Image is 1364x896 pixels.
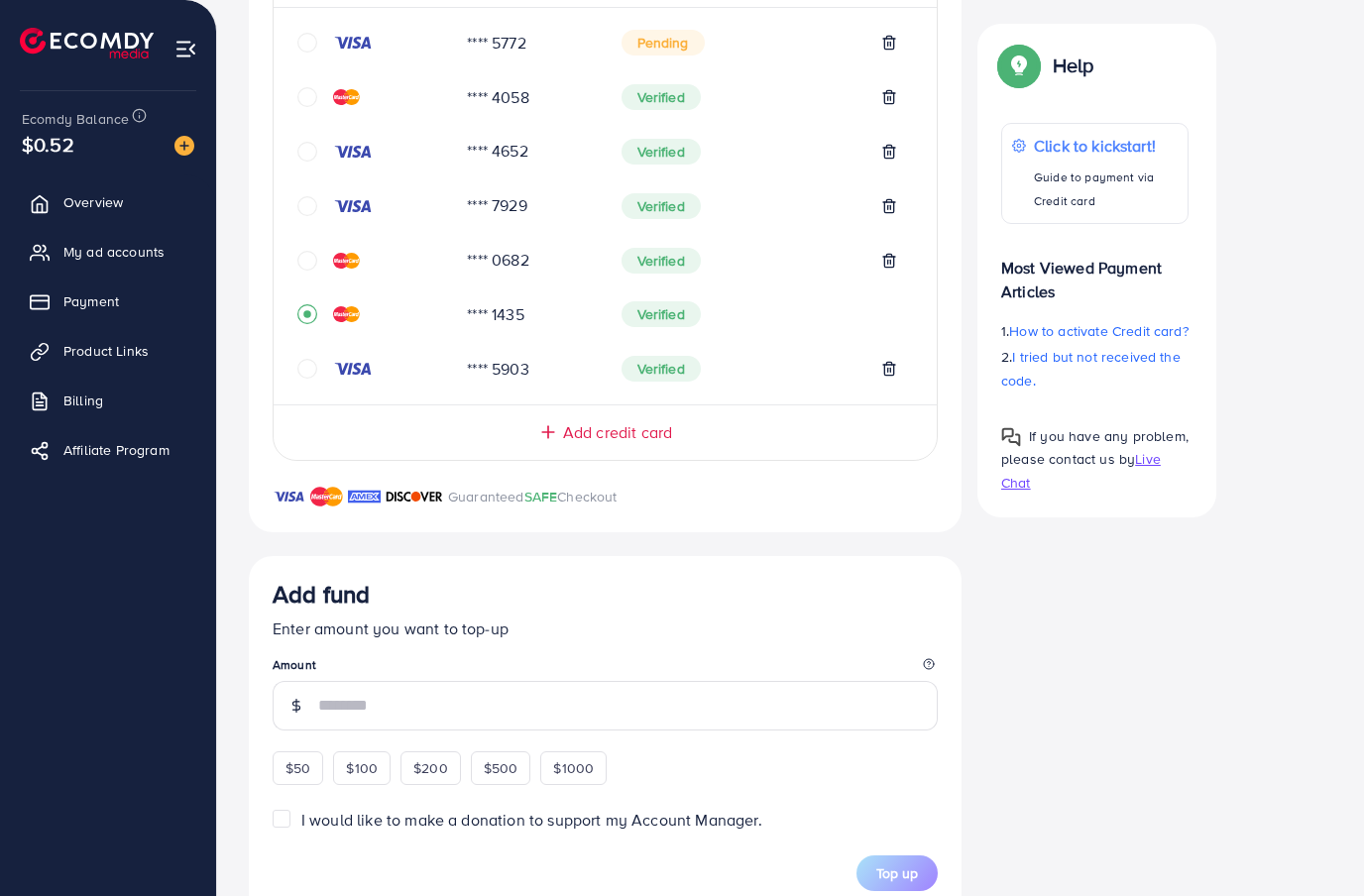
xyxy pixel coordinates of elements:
[63,440,170,460] span: Affiliate Program
[1001,427,1021,447] img: Popup guide
[15,232,201,272] a: My ad accounts
[273,656,938,681] legend: Amount
[484,758,518,778] span: $500
[346,758,378,778] span: $100
[333,198,373,214] img: credit
[297,196,317,216] svg: circle
[333,144,373,160] img: credit
[1001,319,1189,343] p: 1.
[273,580,370,609] h3: Add fund
[22,130,74,159] span: $0.52
[15,381,201,420] a: Billing
[333,253,360,269] img: credit
[273,485,305,508] img: brand
[301,809,762,831] span: I would like to make a donation to support my Account Manager.
[622,301,701,327] span: Verified
[386,485,443,508] img: brand
[622,193,701,219] span: Verified
[20,28,154,58] img: logo
[622,84,701,110] span: Verified
[15,331,201,371] a: Product Links
[297,87,317,107] svg: circle
[15,281,201,321] a: Payment
[333,361,373,377] img: credit
[63,242,165,262] span: My ad accounts
[553,758,594,778] span: $1000
[15,182,201,222] a: Overview
[63,341,149,361] span: Product Links
[273,616,938,640] p: Enter amount you want to top-up
[63,391,103,410] span: Billing
[524,487,558,506] span: SAFE
[285,758,310,778] span: $50
[1280,807,1349,881] iframe: Chat
[1001,347,1181,391] span: I tried but not received the code.
[22,109,129,129] span: Ecomdy Balance
[297,142,317,162] svg: circle
[15,430,201,470] a: Affiliate Program
[563,421,672,444] span: Add credit card
[1009,321,1188,341] span: How to activate Credit card?
[622,248,701,274] span: Verified
[1001,48,1037,83] img: Popup guide
[1001,240,1189,303] p: Most Viewed Payment Articles
[1001,345,1189,392] p: 2.
[348,485,381,508] img: brand
[63,192,123,212] span: Overview
[174,136,194,156] img: image
[297,33,317,53] svg: circle
[333,35,373,51] img: credit
[297,304,317,324] svg: record circle
[1001,426,1189,469] span: If you have any problem, please contact us by
[622,356,701,382] span: Verified
[413,758,448,778] span: $200
[297,251,317,271] svg: circle
[333,306,360,322] img: credit
[876,863,918,883] span: Top up
[297,359,317,379] svg: circle
[622,30,705,56] span: Pending
[174,38,197,60] img: menu
[856,855,938,891] button: Top up
[1034,134,1178,158] p: Click to kickstart!
[448,485,618,508] p: Guaranteed Checkout
[1053,54,1094,77] p: Help
[1034,166,1178,213] p: Guide to payment via Credit card
[622,139,701,165] span: Verified
[310,485,343,508] img: brand
[63,291,119,311] span: Payment
[333,89,360,105] img: credit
